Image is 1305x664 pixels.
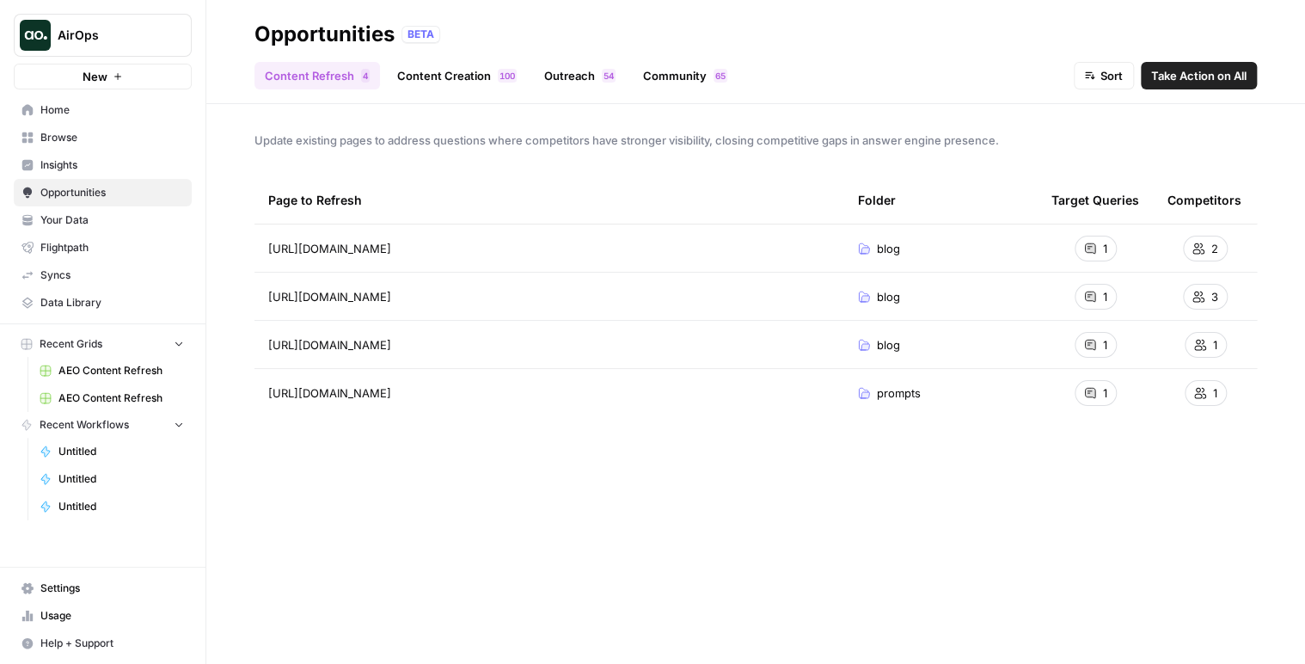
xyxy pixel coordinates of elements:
span: 4 [363,69,368,83]
a: Data Library [14,289,192,317]
a: Your Data [14,206,192,234]
button: Sort [1074,62,1134,89]
span: Sort [1100,67,1123,84]
span: 5 [720,69,726,83]
span: blog [877,336,900,354]
span: Your Data [40,212,184,228]
span: 3 [1211,288,1218,305]
span: Opportunities [40,185,184,200]
div: BETA [401,26,440,43]
a: Opportunities [14,179,192,206]
div: Page to Refresh [268,176,830,224]
span: Browse [40,130,184,145]
span: AEO Content Refresh [58,390,184,406]
a: Usage [14,602,192,630]
a: Content Creation100 [387,62,527,89]
button: Workspace: AirOps [14,14,192,57]
span: Untitled [58,444,184,459]
span: Home [40,102,184,118]
span: Update existing pages to address questions where competitors have stronger visibility, closing co... [254,132,1257,149]
a: Untitled [32,493,192,520]
span: Syncs [40,267,184,283]
a: Syncs [14,261,192,289]
span: 0 [510,69,515,83]
span: [URL][DOMAIN_NAME] [268,288,391,305]
a: Untitled [32,465,192,493]
span: 1 [1103,336,1107,354]
span: 1 [1103,240,1107,257]
span: 0 [505,69,510,83]
button: Take Action on All [1141,62,1257,89]
a: Browse [14,124,192,151]
div: Opportunities [254,21,395,48]
a: AEO Content Refresh [32,384,192,412]
span: 5 [603,69,609,83]
span: [URL][DOMAIN_NAME] [268,336,391,354]
button: Recent Workflows [14,412,192,438]
div: Competitors [1167,176,1241,224]
span: Recent Workflows [40,417,129,433]
span: Take Action on All [1151,67,1247,84]
div: 4 [361,69,370,83]
a: Content Refresh4 [254,62,380,89]
span: Untitled [58,499,184,514]
button: New [14,64,192,89]
span: Data Library [40,295,184,310]
span: Usage [40,608,184,624]
button: Recent Grids [14,331,192,357]
span: New [83,68,107,85]
span: 2 [1211,240,1218,257]
a: Insights [14,151,192,179]
span: blog [877,240,900,257]
span: Recent Grids [40,336,102,352]
span: Help + Support [40,636,184,651]
div: Folder [858,176,896,224]
span: Settings [40,581,184,596]
span: 1 [1213,336,1217,354]
button: Help + Support [14,630,192,657]
span: [URL][DOMAIN_NAME] [268,384,391,402]
span: Insights [40,157,184,173]
span: AEO Content Refresh [58,363,184,378]
span: prompts [877,384,921,402]
span: [URL][DOMAIN_NAME] [268,240,391,257]
div: Target Queries [1051,176,1139,224]
span: 1 [1213,384,1217,402]
a: Community65 [633,62,738,89]
div: 65 [714,69,727,83]
span: Flightpath [40,240,184,255]
span: 6 [715,69,720,83]
span: 1 [1103,384,1107,402]
a: Flightpath [14,234,192,261]
a: AEO Content Refresh [32,357,192,384]
a: Untitled [32,438,192,465]
div: 100 [498,69,517,83]
span: 4 [609,69,614,83]
img: AirOps Logo [20,20,51,51]
a: Settings [14,575,192,602]
a: Outreach54 [534,62,626,89]
span: blog [877,288,900,305]
span: 1 [1103,288,1107,305]
span: Untitled [58,471,184,487]
a: Home [14,96,192,124]
span: AirOps [58,27,162,44]
div: 54 [602,69,616,83]
span: 1 [499,69,505,83]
